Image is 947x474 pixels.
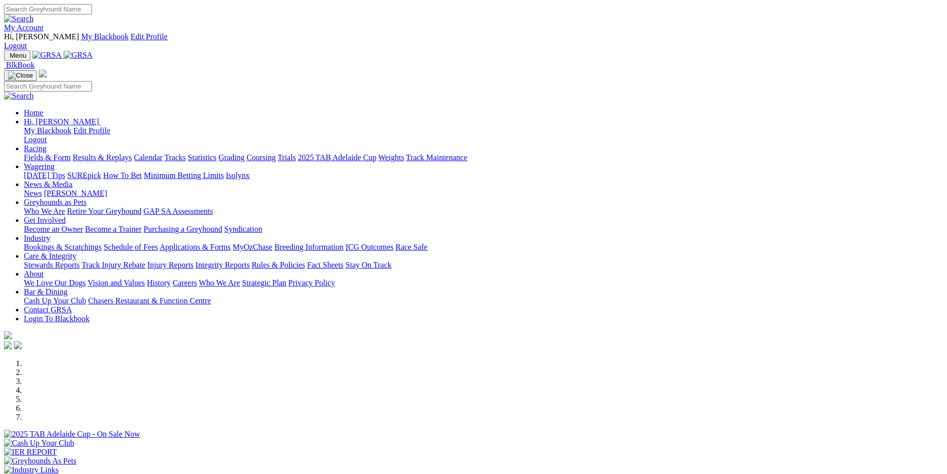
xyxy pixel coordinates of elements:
a: My Blackbook [81,32,129,41]
a: Vision and Values [87,279,145,287]
a: SUREpick [67,171,101,180]
a: News & Media [24,180,73,189]
a: We Love Our Dogs [24,279,86,287]
a: BlkBook [4,61,35,69]
a: Fields & Form [24,153,71,162]
a: About [24,270,44,278]
div: News & Media [24,189,943,198]
a: Edit Profile [131,32,168,41]
a: Weights [378,153,404,162]
button: Toggle navigation [4,70,37,81]
a: Privacy Policy [288,279,335,287]
div: Get Involved [24,225,943,234]
div: Hi, [PERSON_NAME] [24,126,943,144]
div: My Account [4,32,943,50]
a: Stewards Reports [24,261,80,269]
a: Contact GRSA [24,305,72,314]
a: How To Bet [103,171,142,180]
a: [DATE] Tips [24,171,65,180]
a: Calendar [134,153,163,162]
span: Hi, [PERSON_NAME] [4,32,79,41]
a: Tracks [165,153,186,162]
a: Greyhounds as Pets [24,198,86,206]
a: Logout [4,41,27,50]
a: Applications & Forms [160,243,231,251]
div: Care & Integrity [24,261,943,270]
a: Track Maintenance [406,153,467,162]
img: Cash Up Your Club [4,439,74,448]
a: My Blackbook [24,126,72,135]
a: Become an Owner [24,225,83,233]
a: Cash Up Your Club [24,296,86,305]
img: facebook.svg [4,341,12,349]
a: Coursing [247,153,276,162]
img: Search [4,14,34,23]
img: twitter.svg [14,341,22,349]
a: Careers [172,279,197,287]
a: Logout [24,135,47,144]
a: Track Injury Rebate [82,261,145,269]
a: Racing [24,144,46,153]
a: Get Involved [24,216,66,224]
a: News [24,189,42,197]
input: Search [4,81,92,92]
a: Integrity Reports [195,261,250,269]
div: Industry [24,243,943,252]
a: Fact Sheets [307,261,344,269]
div: Bar & Dining [24,296,943,305]
span: Hi, [PERSON_NAME] [24,117,99,126]
a: 2025 TAB Adelaide Cup [298,153,376,162]
a: Race Safe [395,243,427,251]
img: GRSA [64,51,93,60]
a: Become a Trainer [85,225,142,233]
div: About [24,279,943,287]
a: Industry [24,234,50,242]
img: 2025 TAB Adelaide Cup - On Sale Now [4,430,140,439]
a: Breeding Information [274,243,344,251]
img: IER REPORT [4,448,57,457]
img: logo-grsa-white.png [4,331,12,339]
a: Minimum Betting Limits [144,171,224,180]
a: History [147,279,171,287]
a: Results & Replays [73,153,132,162]
a: ICG Outcomes [345,243,393,251]
a: Injury Reports [147,261,193,269]
a: Home [24,108,43,117]
button: Toggle navigation [4,50,30,61]
div: Greyhounds as Pets [24,207,943,216]
a: Isolynx [226,171,250,180]
span: BlkBook [6,61,35,69]
a: Wagering [24,162,55,171]
a: Hi, [PERSON_NAME] [24,117,101,126]
a: MyOzChase [233,243,272,251]
a: Care & Integrity [24,252,77,260]
a: Chasers Restaurant & Function Centre [88,296,211,305]
a: My Account [4,23,44,32]
input: Search [4,4,92,14]
a: Bookings & Scratchings [24,243,101,251]
img: GRSA [32,51,62,60]
a: Purchasing a Greyhound [144,225,222,233]
a: GAP SA Assessments [144,207,213,215]
a: Login To Blackbook [24,314,89,323]
img: Search [4,92,34,100]
a: Trials [277,153,296,162]
a: Stay On Track [345,261,391,269]
a: [PERSON_NAME] [44,189,107,197]
a: Retire Your Greyhound [67,207,142,215]
img: Greyhounds As Pets [4,457,77,466]
a: Statistics [188,153,217,162]
a: Who We Are [199,279,240,287]
a: Edit Profile [74,126,110,135]
a: Schedule of Fees [103,243,158,251]
div: Racing [24,153,943,162]
a: Bar & Dining [24,287,68,296]
img: Close [8,72,33,80]
a: Syndication [224,225,262,233]
a: Rules & Policies [252,261,305,269]
a: Strategic Plan [242,279,286,287]
img: logo-grsa-white.png [39,70,47,78]
a: Grading [219,153,245,162]
div: Wagering [24,171,943,180]
a: Who We Are [24,207,65,215]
